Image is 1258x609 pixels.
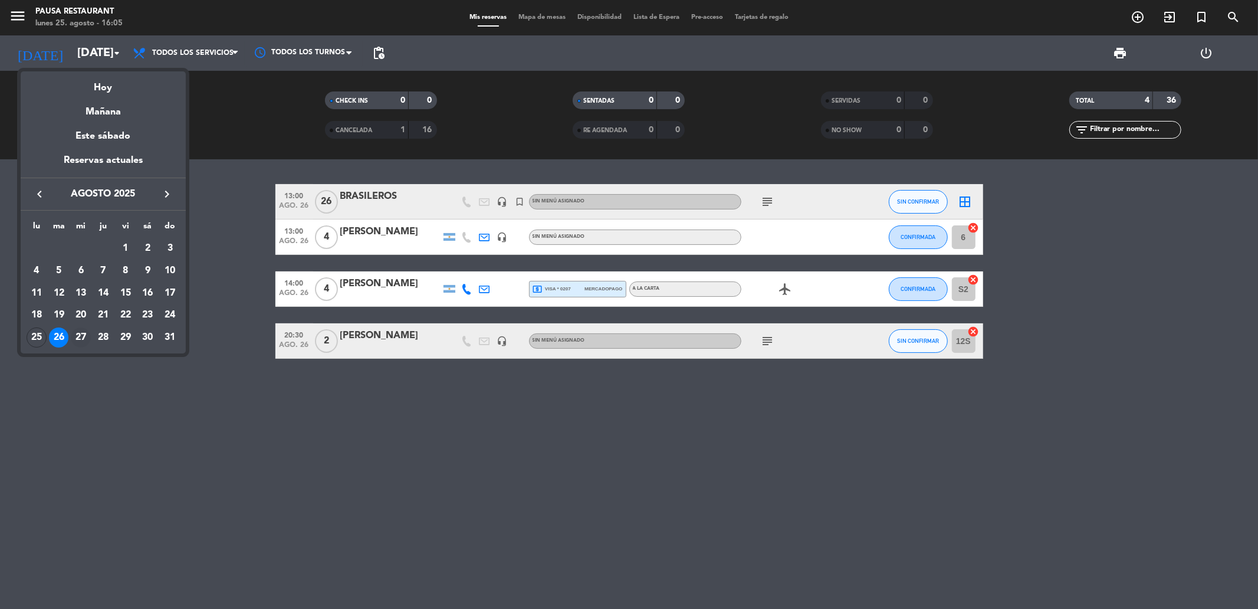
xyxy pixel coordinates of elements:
th: miércoles [70,220,92,238]
div: 22 [116,305,136,325]
div: 2 [137,238,157,258]
i: keyboard_arrow_left [32,187,47,201]
div: 3 [160,238,180,258]
div: Mañana [21,96,186,120]
th: domingo [159,220,181,238]
td: 17 de agosto de 2025 [159,282,181,304]
td: 23 de agosto de 2025 [137,304,159,327]
td: 12 de agosto de 2025 [48,282,70,304]
div: Reservas actuales [21,153,186,177]
td: 1 de agosto de 2025 [114,238,137,260]
div: 9 [137,261,157,281]
div: 15 [116,283,136,303]
th: martes [48,220,70,238]
div: 28 [93,328,113,348]
div: 16 [137,283,157,303]
div: 13 [71,283,91,303]
td: 19 de agosto de 2025 [48,304,70,327]
div: 6 [71,261,91,281]
div: 30 [137,328,157,348]
div: 19 [49,305,69,325]
td: 5 de agosto de 2025 [48,260,70,282]
td: 10 de agosto de 2025 [159,260,181,282]
td: 16 de agosto de 2025 [137,282,159,304]
th: viernes [114,220,137,238]
th: lunes [25,220,48,238]
td: 29 de agosto de 2025 [114,326,137,349]
div: 29 [116,328,136,348]
td: 26 de agosto de 2025 [48,326,70,349]
td: 8 de agosto de 2025 [114,260,137,282]
div: 4 [27,261,47,281]
span: agosto 2025 [50,186,156,202]
td: 9 de agosto de 2025 [137,260,159,282]
div: 27 [71,328,91,348]
td: 3 de agosto de 2025 [159,238,181,260]
div: 12 [49,283,69,303]
div: 31 [160,328,180,348]
td: 18 de agosto de 2025 [25,304,48,327]
td: 15 de agosto de 2025 [114,282,137,304]
td: 31 de agosto de 2025 [159,326,181,349]
td: 6 de agosto de 2025 [70,260,92,282]
div: 20 [71,305,91,325]
td: 30 de agosto de 2025 [137,326,159,349]
th: sábado [137,220,159,238]
div: 24 [160,305,180,325]
div: Este sábado [21,120,186,153]
div: 7 [93,261,113,281]
td: 28 de agosto de 2025 [92,326,114,349]
td: 25 de agosto de 2025 [25,326,48,349]
button: keyboard_arrow_right [156,186,178,202]
td: 21 de agosto de 2025 [92,304,114,327]
th: jueves [92,220,114,238]
div: 10 [160,261,180,281]
td: 27 de agosto de 2025 [70,326,92,349]
td: 20 de agosto de 2025 [70,304,92,327]
td: 2 de agosto de 2025 [137,238,159,260]
td: 24 de agosto de 2025 [159,304,181,327]
div: 23 [137,305,157,325]
td: 13 de agosto de 2025 [70,282,92,304]
td: 7 de agosto de 2025 [92,260,114,282]
td: 14 de agosto de 2025 [92,282,114,304]
td: 4 de agosto de 2025 [25,260,48,282]
i: keyboard_arrow_right [160,187,174,201]
div: 25 [27,328,47,348]
div: 18 [27,305,47,325]
button: keyboard_arrow_left [29,186,50,202]
div: 1 [116,238,136,258]
div: 11 [27,283,47,303]
td: 22 de agosto de 2025 [114,304,137,327]
div: 5 [49,261,69,281]
div: 14 [93,283,113,303]
td: 11 de agosto de 2025 [25,282,48,304]
div: 26 [49,328,69,348]
div: 21 [93,305,113,325]
div: Hoy [21,71,186,96]
td: AGO. [25,238,114,260]
div: 17 [160,283,180,303]
div: 8 [116,261,136,281]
